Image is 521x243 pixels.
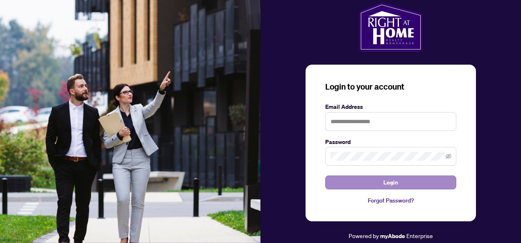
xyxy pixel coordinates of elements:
[325,137,456,146] label: Password
[325,196,456,205] a: Forgot Password?
[380,232,405,241] a: myAbode
[446,153,451,159] span: eye-invisible
[349,232,379,239] span: Powered by
[406,232,433,239] span: Enterprise
[325,81,456,92] h3: Login to your account
[383,176,398,189] span: Login
[325,102,456,111] label: Email Address
[359,2,422,52] img: ma-logo
[325,175,456,189] button: Login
